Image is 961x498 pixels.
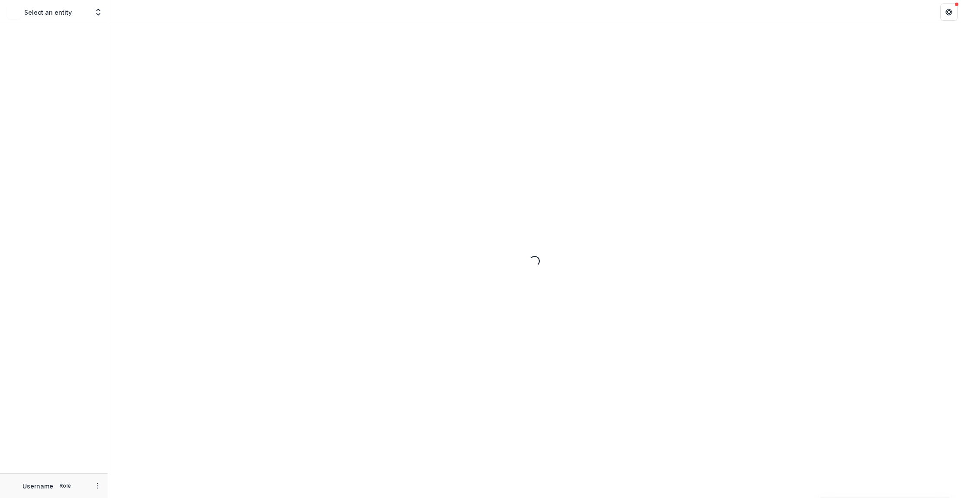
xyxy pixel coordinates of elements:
button: Open entity switcher [92,3,104,21]
p: Select an entity [24,8,72,17]
button: More [92,481,103,491]
p: Username [23,482,53,491]
button: Get Help [940,3,958,21]
p: Role [57,482,74,490]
